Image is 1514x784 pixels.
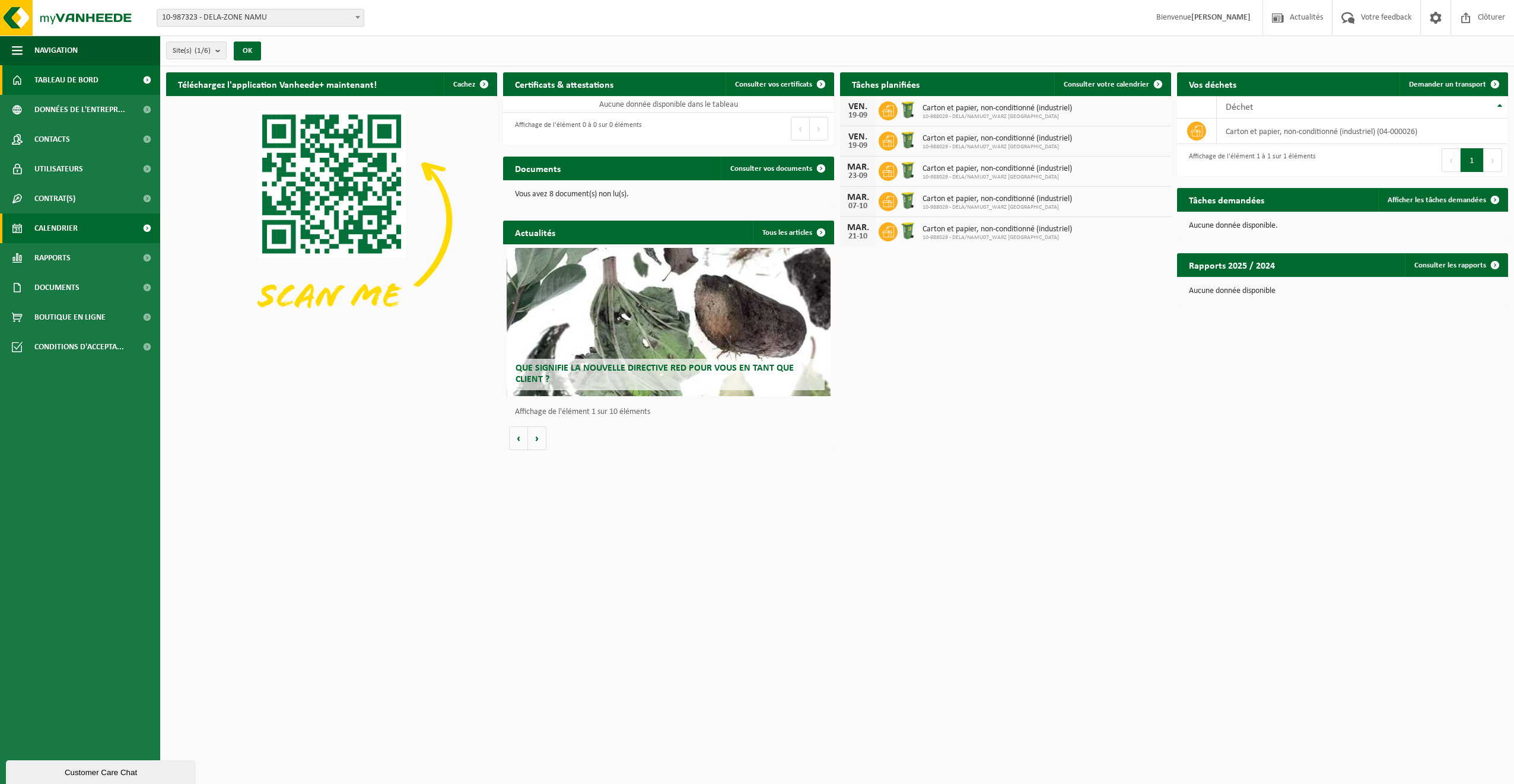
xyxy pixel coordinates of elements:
a: Afficher les tâches demandées [1378,188,1507,212]
span: Consulter vos documents [730,165,812,173]
div: VEN. [846,132,870,142]
div: VEN. [846,102,870,111]
span: Tableau de bord [34,65,98,95]
span: Carton et papier, non-conditionné (industriel) [923,134,1072,144]
p: Affichage de l'élément 1 sur 10 éléments [515,408,828,416]
img: Download de VHEPlus App [166,96,497,345]
div: MAR. [846,193,870,202]
h2: Certificats & attestations [503,72,625,95]
div: 21-10 [846,232,870,241]
div: MAR. [846,162,870,172]
h2: Actualités [503,221,567,244]
img: WB-0240-HPE-GN-50 [898,221,918,241]
span: Carton et papier, non-conditionné (industriel) [923,104,1072,113]
span: Cachez [453,81,475,88]
span: Que signifie la nouvelle directive RED pour vous en tant que client ? [516,364,794,384]
span: Conditions d'accepta... [34,332,124,362]
count: (1/6) [195,47,211,55]
span: Documents [34,273,79,302]
p: Vous avez 8 document(s) non lu(s). [515,190,822,199]
a: Que signifie la nouvelle directive RED pour vous en tant que client ? [507,248,831,396]
a: Consulter votre calendrier [1054,72,1170,96]
img: WB-0240-HPE-GN-50 [898,100,918,120]
a: Consulter les rapports [1405,253,1507,277]
span: Afficher les tâches demandées [1388,196,1486,204]
span: Données de l'entrepr... [34,95,125,125]
span: Contrat(s) [34,184,75,213]
a: Consulter vos documents [721,157,833,180]
span: Carton et papier, non-conditionné (industriel) [923,164,1072,174]
span: Rapports [34,243,71,273]
a: Demander un transport [1400,72,1507,96]
h2: Documents [503,157,572,180]
td: Aucune donnée disponible dans le tableau [503,96,834,113]
span: Demander un transport [1409,81,1486,88]
h2: Rapports 2025 / 2024 [1177,253,1287,276]
button: OK [234,42,261,60]
div: Affichage de l'élément 1 à 1 sur 1 éléments [1183,147,1316,173]
img: WB-0240-HPE-GN-50 [898,130,918,150]
span: Déchet [1226,103,1253,112]
span: Calendrier [34,213,78,243]
h2: Tâches demandées [1177,188,1276,211]
span: Site(s) [173,42,211,60]
button: Previous [791,117,810,141]
span: Boutique en ligne [34,302,106,332]
img: WB-0240-HPE-GN-50 [898,160,918,180]
button: Next [810,117,828,141]
button: Vorige [509,426,528,450]
img: WB-0240-HPE-GN-50 [898,190,918,211]
span: Utilisateurs [34,154,83,184]
span: 10-988029 - DELA/NAMU07_WARZ [GEOGRAPHIC_DATA] [923,234,1072,241]
div: Affichage de l'élément 0 à 0 sur 0 éléments [509,116,642,142]
span: Consulter votre calendrier [1064,81,1149,88]
button: Previous [1442,148,1461,172]
div: 19-09 [846,111,870,120]
span: 10-988029 - DELA/NAMU07_WARZ [GEOGRAPHIC_DATA] [923,144,1072,151]
strong: [PERSON_NAME] [1191,13,1251,22]
h2: Téléchargez l'application Vanheede+ maintenant! [166,72,389,95]
a: Consulter vos certificats [726,72,833,96]
span: 10-988029 - DELA/NAMU07_WARZ [GEOGRAPHIC_DATA] [923,174,1072,181]
span: Navigation [34,36,78,65]
span: 10-988029 - DELA/NAMU07_WARZ [GEOGRAPHIC_DATA] [923,204,1072,211]
div: 23-09 [846,172,870,180]
a: Tous les articles [753,221,833,244]
div: 19-09 [846,142,870,150]
div: MAR. [846,223,870,232]
iframe: chat widget [6,758,198,784]
span: Consulter vos certificats [735,81,812,88]
h2: Vos déchets [1177,72,1248,95]
div: 07-10 [846,202,870,211]
button: Next [1484,148,1502,172]
span: 10-987323 - DELA-ZONE NAMU [157,9,364,26]
span: Carton et papier, non-conditionné (industriel) [923,195,1072,204]
button: Site(s)(1/6) [166,42,227,59]
p: Aucune donnée disponible [1189,287,1496,295]
td: carton et papier, non-conditionné (industriel) (04-000026) [1217,119,1508,144]
button: Cachez [444,72,496,96]
button: Volgende [528,426,546,450]
button: 1 [1461,148,1484,172]
span: 10-988029 - DELA/NAMU07_WARZ [GEOGRAPHIC_DATA] [923,113,1072,120]
p: Aucune donnée disponible. [1189,222,1496,230]
span: Contacts [34,125,70,154]
span: Carton et papier, non-conditionné (industriel) [923,225,1072,234]
h2: Tâches planifiées [840,72,931,95]
span: 10-987323 - DELA-ZONE NAMU [157,9,364,27]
